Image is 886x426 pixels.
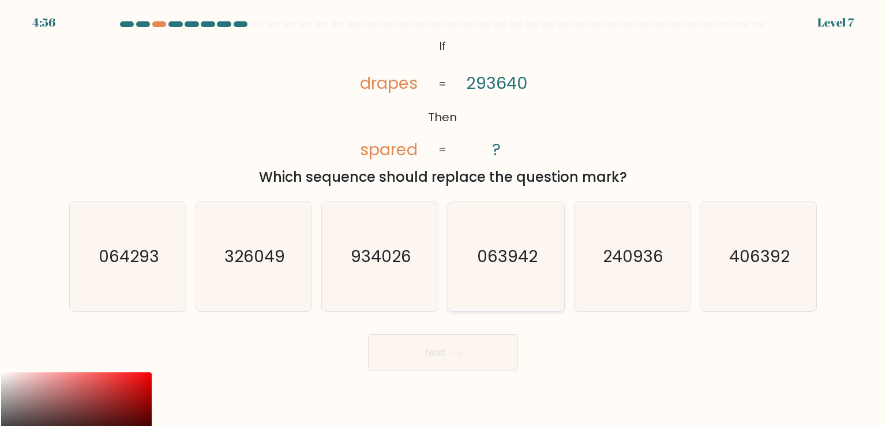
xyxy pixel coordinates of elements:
text: 064293 [99,245,159,268]
div: 4:56 [32,14,55,31]
tspan: = [439,76,447,92]
div: Which sequence should replace the question mark? [76,167,810,188]
button: Next [368,334,518,371]
tspan: If [440,38,446,54]
text: 063942 [477,245,538,268]
tspan: 293640 [466,72,527,95]
tspan: ? [493,138,501,161]
text: 240936 [603,245,663,268]
text: 934026 [351,245,411,268]
text: 406392 [729,245,790,268]
tspan: drapes [361,72,418,95]
tspan: Then [429,109,457,125]
tspan: spared [361,138,418,161]
tspan: = [439,142,447,158]
svg: @import url('[URL][DOMAIN_NAME]); [339,35,546,162]
text: 326049 [224,245,285,268]
div: Level 7 [817,14,854,31]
